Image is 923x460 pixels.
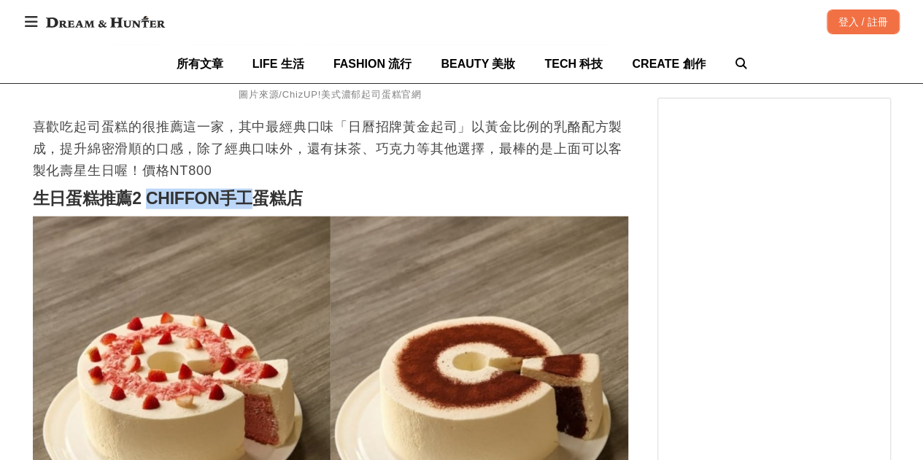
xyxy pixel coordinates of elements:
[33,189,303,208] strong: 生日蛋糕推薦2 CHIFFON手工蛋糕店
[333,44,412,83] a: FASHION 流行
[544,44,603,83] a: TECH 科技
[827,9,900,34] div: 登入 / 註冊
[252,44,304,83] a: LIFE 生活
[177,44,223,83] a: 所有文章
[333,58,412,70] span: FASHION 流行
[239,89,422,100] span: 圖片來源/ChizUP!美式濃郁起司蛋糕官網
[252,58,304,70] span: LIFE 生活
[544,58,603,70] span: TECH 科技
[632,58,706,70] span: CREATE 創作
[441,44,515,83] a: BEAUTY 美妝
[39,9,172,35] img: Dream & Hunter
[33,116,628,182] p: 喜歡吃起司蛋糕的很推薦這一家，其中最經典口味「日曆招牌黃金起司」以黃金比例的乳酪配方製成，提升綿密滑順的口感，除了經典口味外，還有抹茶、巧克力等其他選擇，最棒的是上面可以客製化壽星生日喔！價格N...
[632,44,706,83] a: CREATE 創作
[441,58,515,70] span: BEAUTY 美妝
[177,58,223,70] span: 所有文章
